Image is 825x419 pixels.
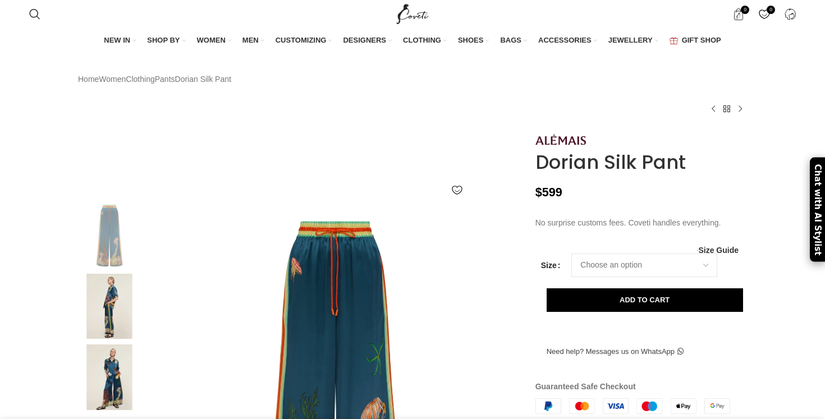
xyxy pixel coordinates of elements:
div: My Wishlist [753,3,776,25]
a: Need help? Messages us on WhatsApp [535,340,695,363]
a: 0 [727,3,750,25]
a: Pants [155,73,175,85]
a: Search [24,3,46,25]
img: Alemais [75,274,144,339]
a: ACCESSORIES [538,29,597,53]
a: Site logo [394,9,432,18]
a: SHOES [458,29,489,53]
strong: Guaranteed Safe Checkout [535,382,636,391]
span: JEWELLERY [608,35,653,45]
img: GiftBag [670,37,678,44]
a: WOMEN [197,29,231,53]
span: NEW IN [104,35,130,45]
a: Clothing [126,73,154,85]
a: SHOP BY [147,29,185,53]
a: JEWELLERY [608,29,658,53]
a: CLOTHING [403,29,447,53]
span: SHOP BY [147,35,180,45]
button: Add to cart [547,288,743,312]
a: Previous product [707,102,720,116]
span: SHOES [458,35,484,45]
span: GIFT SHOP [682,35,721,45]
img: guaranteed-safe-checkout-bordered.j [535,398,730,414]
a: Women [99,73,126,85]
div: Main navigation [24,29,802,53]
a: CUSTOMIZING [276,29,332,53]
a: BAGS [500,29,527,53]
a: GIFT SHOP [670,29,721,53]
nav: Breadcrumb [78,73,231,85]
a: NEW IN [104,29,136,53]
span: Dorian Silk Pant [175,73,231,85]
a: MEN [242,29,264,53]
label: Size [541,259,561,271]
span: BAGS [500,35,521,45]
a: Home [78,73,99,85]
img: Alemais [535,135,586,145]
bdi: 599 [535,185,562,199]
h1: Dorian Silk Pant [535,151,747,174]
a: DESIGNERS [343,29,392,53]
img: Alemais dresses [75,344,144,410]
img: Alemais [75,202,144,268]
span: ACCESSORIES [538,35,592,45]
span: MEN [242,35,259,45]
span: 0 [767,6,775,14]
span: $ [535,185,542,199]
span: WOMEN [197,35,226,45]
span: CLOTHING [403,35,441,45]
span: DESIGNERS [343,35,386,45]
span: CUSTOMIZING [276,35,327,45]
a: Next product [734,102,747,116]
p: No surprise customs fees. Coveti handles everything. [535,217,747,229]
span: 0 [741,6,749,14]
a: 0 [753,3,776,25]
